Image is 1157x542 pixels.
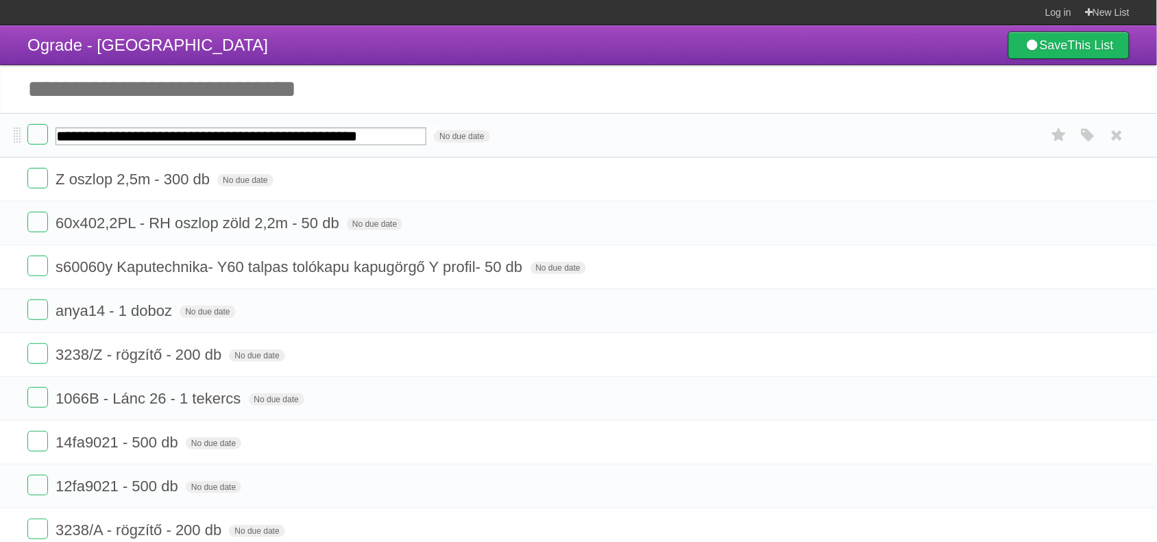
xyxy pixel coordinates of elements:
label: Star task [1046,124,1072,147]
span: Ograde - [GEOGRAPHIC_DATA] [27,36,268,54]
span: No due date [186,437,241,449]
label: Done [27,256,48,276]
label: Done [27,475,48,495]
span: No due date [531,262,586,274]
label: Done [27,124,48,145]
label: Done [27,387,48,408]
span: 12fa9021 - 500 db [56,478,182,495]
label: Done [27,212,48,232]
span: No due date [347,218,402,230]
a: SaveThis List [1008,32,1130,59]
label: Done [27,343,48,364]
span: 3238/A - rögzítő - 200 db [56,521,225,539]
b: This List [1068,38,1114,52]
span: 60x402,2PL - RH oszlop zöld 2,2m - 50 db [56,214,343,232]
span: anya14 - 1 doboz [56,302,175,319]
label: Done [27,519,48,539]
span: No due date [434,130,489,143]
span: 1066B - Lánc 26 - 1 tekercs [56,390,244,407]
label: Done [27,168,48,188]
span: No due date [229,349,284,362]
span: 3238/Z - rögzítő - 200 db [56,346,225,363]
span: No due date [180,306,235,318]
label: Done [27,299,48,320]
span: 14fa9021 - 500 db [56,434,182,451]
span: No due date [186,481,241,493]
span: s60060y Kaputechnika- Y60 talpas tolókapu kapugörgő Y profil- 50 db [56,258,526,275]
span: Z oszlop 2,5m - 300 db [56,171,213,188]
label: Done [27,431,48,452]
span: No due date [217,174,273,186]
span: No due date [229,525,284,537]
span: No due date [249,393,304,406]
